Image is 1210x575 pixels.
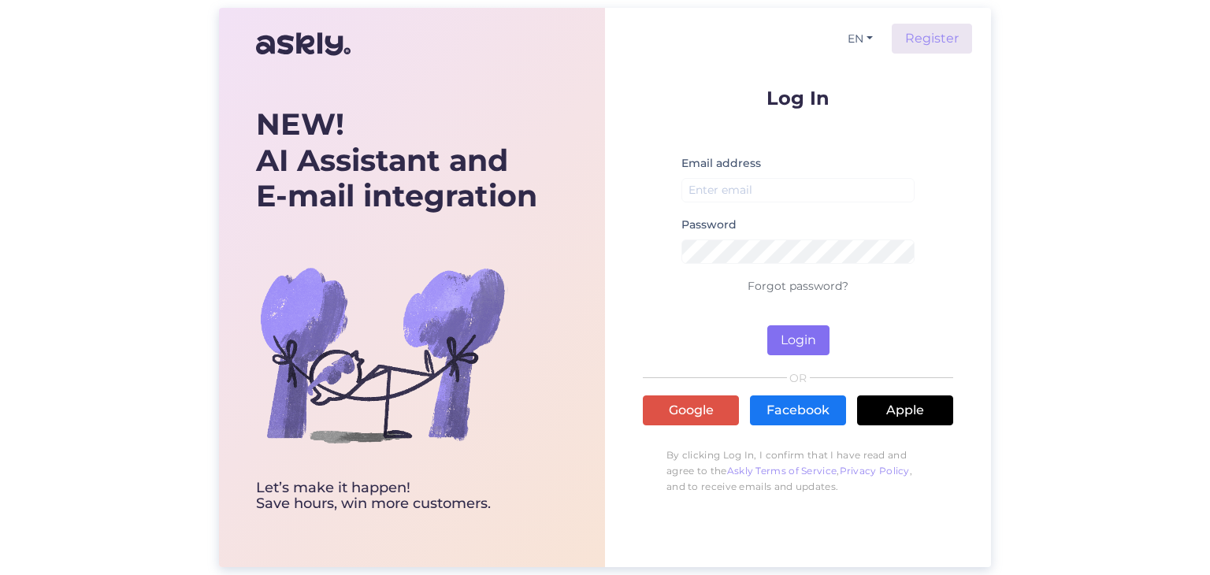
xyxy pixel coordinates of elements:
[256,228,508,480] img: bg-askly
[256,25,351,63] img: Askly
[748,279,848,293] a: Forgot password?
[750,395,846,425] a: Facebook
[681,217,737,233] label: Password
[256,106,344,143] b: NEW!
[892,24,972,54] a: Register
[643,440,953,503] p: By clicking Log In, I confirm that I have read and agree to the , , and to receive emails and upd...
[643,88,953,108] p: Log In
[681,155,761,172] label: Email address
[643,395,739,425] a: Google
[767,325,830,355] button: Login
[256,480,537,512] div: Let’s make it happen! Save hours, win more customers.
[857,395,953,425] a: Apple
[840,465,910,477] a: Privacy Policy
[727,465,837,477] a: Askly Terms of Service
[681,178,915,202] input: Enter email
[256,106,537,214] div: AI Assistant and E-mail integration
[841,28,879,50] button: EN
[787,373,810,384] span: OR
